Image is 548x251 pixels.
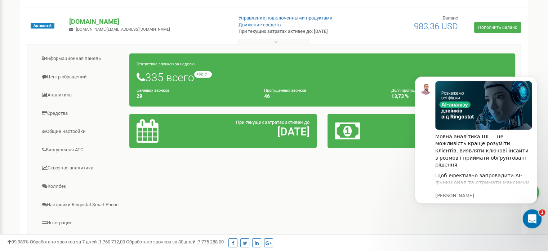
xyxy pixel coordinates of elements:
button: Повідомлення [36,168,72,197]
a: Настройки Ringostat Smart Phone [33,196,130,214]
small: Пропущенных звонков [264,88,306,93]
img: Profile image for Yuliia [77,12,92,26]
a: Интеграция [33,214,130,232]
small: Статистика звонков за неделю [137,62,195,66]
h4: 13,73 % [391,94,508,99]
span: Допомога [113,186,139,191]
a: Средства [33,105,130,122]
iframe: Intercom live chat [523,209,542,229]
img: Profile image for Ringostat [104,12,119,26]
span: 1 [539,209,545,216]
button: Запити [72,168,108,197]
h4: 29 [137,94,253,99]
span: Пошук в статтях [15,135,63,143]
h4: 46 [264,94,381,99]
h1: 335 всего [137,71,508,83]
u: 7 775 288,00 [198,239,224,244]
div: Закрити [124,12,137,25]
span: 983,36 USD [414,21,458,31]
small: Целевых звонков [137,88,169,93]
a: Аналитика [33,86,130,104]
span: Повідомлення [37,186,75,191]
u: 1 760 712,00 [99,239,125,244]
button: Пошук в статтях [10,131,134,146]
a: Mini CRM [33,233,130,250]
a: Коллбек [33,178,130,195]
img: logo [14,14,63,25]
small: Доля пропущенных звонков [391,88,443,93]
span: При текущих затратах активен до [236,120,309,125]
span: Головна [6,186,30,191]
a: Общие настройки [33,123,130,140]
span: [DOMAIN_NAME][EMAIL_ADDRESS][DOMAIN_NAME] [76,27,170,32]
span: Запити [80,186,99,191]
span: Баланс [442,15,458,21]
a: Центр обращений [33,68,130,86]
p: Вiтаю 👋 [14,51,130,64]
a: Виртуальная АТС [33,141,130,159]
h2: 983,36 $ [396,126,508,138]
a: Движение средств [239,22,281,27]
h2: [DATE] [198,126,309,138]
p: При текущих затратах активен до: [DATE] [239,28,354,35]
a: Сквозная аналитика [33,159,130,177]
p: [DOMAIN_NAME] [69,17,227,26]
a: Пополнить баланс [474,22,521,33]
span: Обработано звонков за 7 дней : [30,239,125,244]
span: Обработано звонков за 30 дней : [126,239,224,244]
span: 99,989% [7,239,29,244]
a: Информационная панель [33,50,130,68]
div: API Ringostat. API-запит з'єднання 2х номерів [15,152,121,167]
div: API Ringostat. API-запит з'єднання 2х номерів [10,149,134,170]
div: Напишіть нам повідомленняЗазвичай ми відповідаємо за хвилину [7,97,137,125]
span: Активный [31,23,54,29]
small: +82 [194,71,212,78]
div: Напишіть нам повідомлення [15,103,120,111]
iframe: Intercom notifications повідомлення [404,66,548,231]
button: Допомога [108,168,144,197]
img: Profile image for Daria [91,12,105,26]
p: Чим вам допомогти? [14,64,130,88]
div: Зазвичай ми відповідаємо за хвилину [15,111,120,118]
a: Управление подключенными продуктами [239,15,333,21]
